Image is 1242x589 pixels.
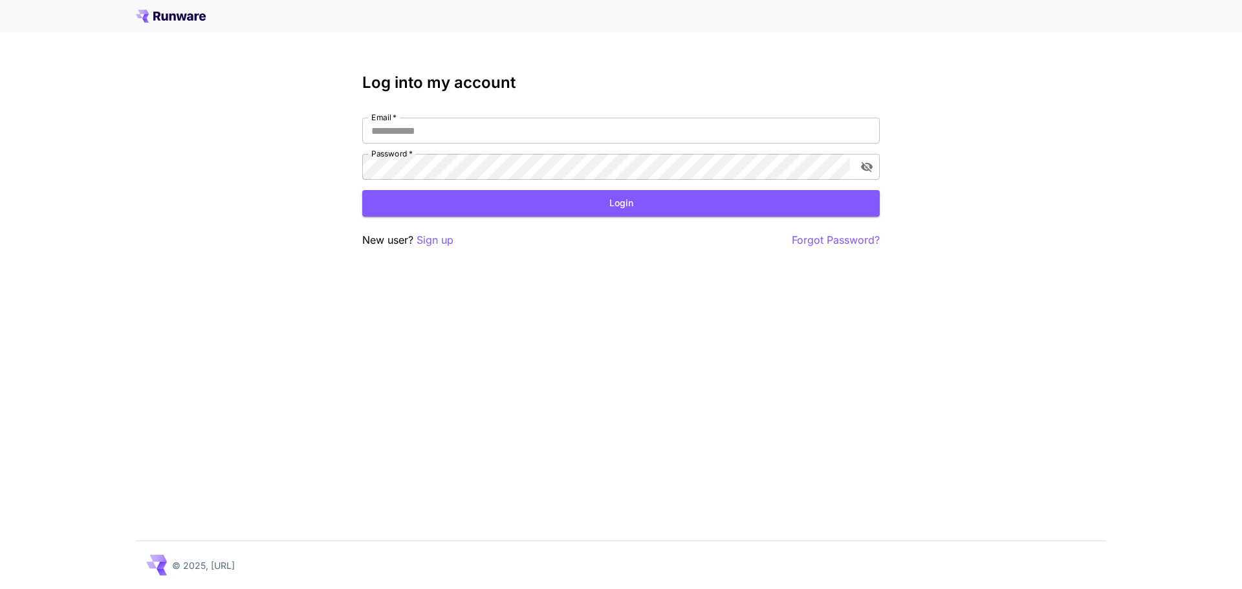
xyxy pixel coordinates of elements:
[792,232,880,248] button: Forgot Password?
[362,190,880,217] button: Login
[172,559,235,572] p: © 2025, [URL]
[362,74,880,92] h3: Log into my account
[855,155,878,178] button: toggle password visibility
[417,232,453,248] button: Sign up
[362,232,453,248] p: New user?
[371,112,397,123] label: Email
[371,148,413,159] label: Password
